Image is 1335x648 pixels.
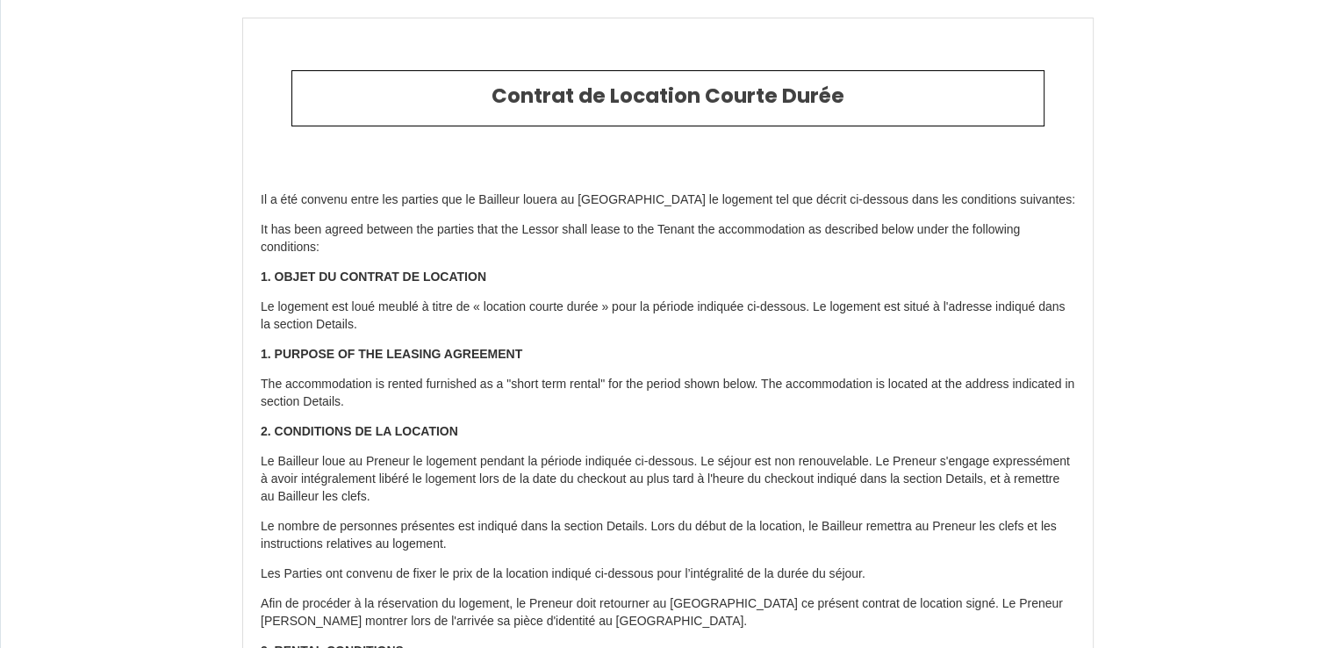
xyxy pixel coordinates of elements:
[305,84,1030,109] h2: Contrat de Location Courte Durée
[261,424,458,438] b: 2. CONDITIONS DE LA LOCATION
[261,270,486,284] b: 1. OBJET DU CONTRAT DE LOCATION
[261,347,522,361] b: 1. PURPOSE OF THE LEASING AGREEMENT
[261,453,1075,506] p: Le Bailleur loue au Preneur le logement pendant la période indiquée ci-dessous. Le séjour est non...
[261,191,1075,209] p: Il a été convenu entre les parties que le Bailleur louera au [GEOGRAPHIC_DATA] le logement tel qu...
[261,518,1075,553] p: Le nombre de personnes présentes est indiqué dans la section Details. Lors du début de la locatio...
[261,299,1075,334] p: Le logement est loué meublé à titre de « location courte durée » pour la période indiquée ci-dess...
[261,595,1075,630] p: Afin de procéder à la réservation du logement, le Preneur doit retourner au [GEOGRAPHIC_DATA] ce ...
[261,376,1075,411] p: The accommodation is rented furnished as a "short term rental" for the period shown below. The ac...
[261,221,1075,256] p: It has been agreed between the parties that the Lessor shall lease to the Tenant the accommodatio...
[261,565,1075,583] p: Les Parties ont convenu de fixer le prix de la location indiqué ci-dessous pour l’intégralité de ...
